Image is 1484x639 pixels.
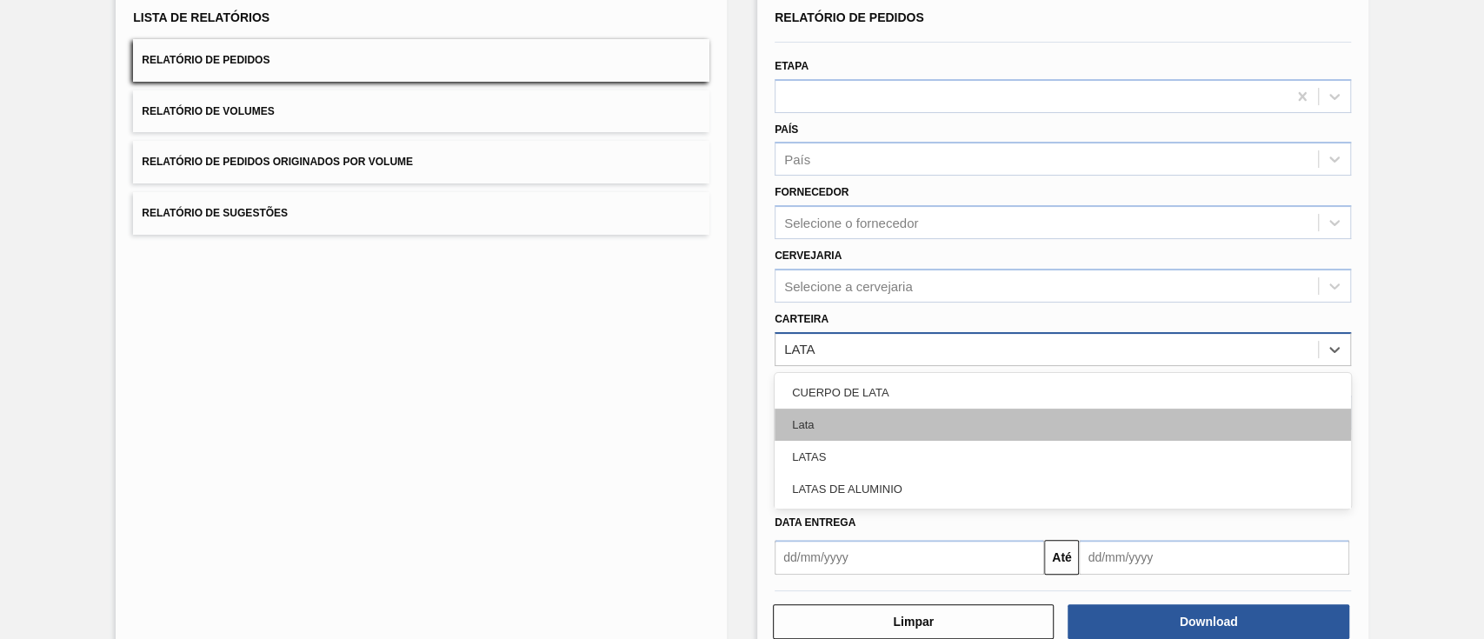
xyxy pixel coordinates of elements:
div: País [784,152,810,167]
button: Download [1068,604,1348,639]
div: Selecione o fornecedor [784,216,918,230]
span: Data Entrega [775,516,855,529]
div: LATAS [775,441,1351,473]
button: Até [1044,540,1079,575]
label: Fornecedor [775,186,848,198]
span: Relatório de Pedidos [142,54,270,66]
div: CUERPO DE LATA [775,376,1351,409]
label: País [775,123,798,136]
label: Carteira [775,313,829,325]
span: Relatório de Volumes [142,105,274,117]
input: dd/mm/yyyy [775,540,1044,575]
span: Relatório de Sugestões [142,207,288,219]
button: Relatório de Pedidos Originados por Volume [133,141,709,183]
span: Relatório de Pedidos [775,10,924,24]
button: Relatório de Sugestões [133,192,709,235]
button: Relatório de Pedidos [133,39,709,82]
button: Relatório de Volumes [133,90,709,133]
input: dd/mm/yyyy [1079,540,1348,575]
button: Limpar [773,604,1054,639]
div: Tampa de [DEMOGRAPHIC_DATA] [775,505,1351,537]
label: Cervejaria [775,250,842,262]
span: Lista de Relatórios [133,10,270,24]
span: Relatório de Pedidos Originados por Volume [142,156,413,168]
div: LATAS DE ALUMINIO [775,473,1351,505]
label: Etapa [775,60,809,72]
div: Lata [775,409,1351,441]
div: Selecione a cervejaria [784,278,913,293]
